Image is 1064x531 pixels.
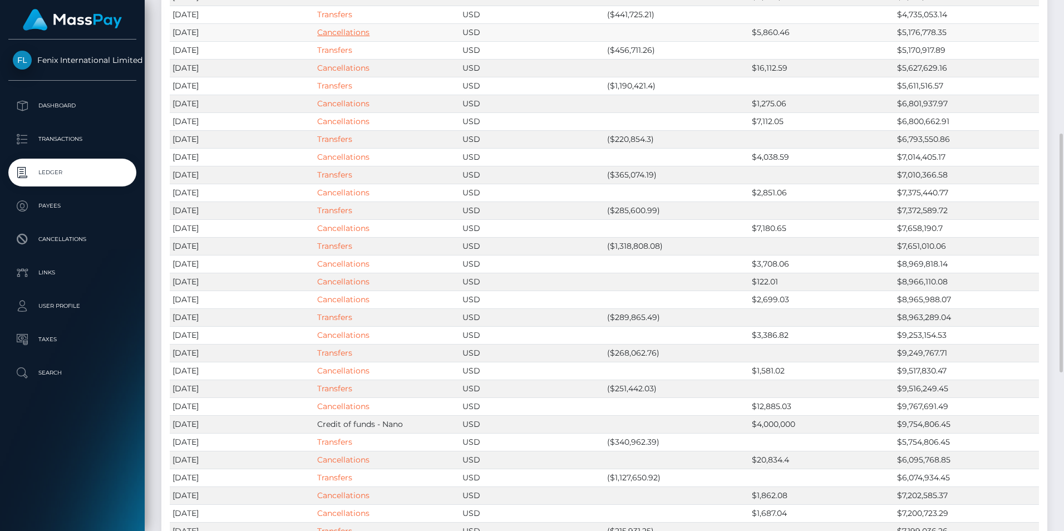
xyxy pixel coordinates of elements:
[317,99,370,109] a: Cancellations
[170,130,314,148] td: [DATE]
[460,469,604,486] td: USD
[317,366,370,376] a: Cancellations
[460,112,604,130] td: USD
[460,41,604,59] td: USD
[170,41,314,59] td: [DATE]
[460,273,604,291] td: USD
[749,148,894,166] td: $4,038.59
[170,201,314,219] td: [DATE]
[894,308,1039,326] td: $8,963,289.04
[317,508,370,518] a: Cancellations
[170,273,314,291] td: [DATE]
[894,255,1039,273] td: $8,969,818.14
[170,184,314,201] td: [DATE]
[894,219,1039,237] td: $7,658,190.7
[170,308,314,326] td: [DATE]
[894,415,1039,433] td: $9,754,806.45
[460,291,604,308] td: USD
[314,415,459,433] td: Credit of funds - Nano
[23,9,122,31] img: MassPay Logo
[460,166,604,184] td: USD
[749,59,894,77] td: $16,112.59
[317,330,370,340] a: Cancellations
[604,380,749,397] td: ($251,442.03)
[170,433,314,451] td: [DATE]
[460,95,604,112] td: USD
[604,344,749,362] td: ($268,062.76)
[460,433,604,451] td: USD
[749,219,894,237] td: $7,180.65
[894,59,1039,77] td: $5,627,629.16
[317,401,370,411] a: Cancellations
[749,95,894,112] td: $1,275.06
[894,6,1039,23] td: $4,735,053.14
[749,184,894,201] td: $2,851.06
[604,77,749,95] td: ($1,190,421.4)
[460,380,604,397] td: USD
[460,344,604,362] td: USD
[170,486,314,504] td: [DATE]
[317,241,352,251] a: Transfers
[460,184,604,201] td: USD
[317,277,370,287] a: Cancellations
[170,451,314,469] td: [DATE]
[460,201,604,219] td: USD
[13,198,132,214] p: Payees
[460,219,604,237] td: USD
[894,504,1039,522] td: $7,200,723.29
[460,59,604,77] td: USD
[170,112,314,130] td: [DATE]
[894,362,1039,380] td: $9,517,830.47
[8,159,136,186] a: Ledger
[170,6,314,23] td: [DATE]
[13,131,132,147] p: Transactions
[13,97,132,114] p: Dashboard
[170,504,314,522] td: [DATE]
[749,112,894,130] td: $7,112.05
[894,148,1039,166] td: $7,014,405.17
[317,81,352,91] a: Transfers
[170,397,314,415] td: [DATE]
[170,77,314,95] td: [DATE]
[8,92,136,120] a: Dashboard
[460,237,604,255] td: USD
[317,383,352,394] a: Transfers
[749,23,894,41] td: $5,860.46
[749,415,894,433] td: $4,000,000
[894,166,1039,184] td: $7,010,366.58
[170,326,314,344] td: [DATE]
[317,27,370,37] a: Cancellations
[749,504,894,522] td: $1,687.04
[894,433,1039,451] td: $5,754,806.45
[894,77,1039,95] td: $5,611,516.57
[460,451,604,469] td: USD
[749,326,894,344] td: $3,386.82
[460,23,604,41] td: USD
[460,6,604,23] td: USD
[604,166,749,184] td: ($365,074.19)
[460,362,604,380] td: USD
[460,486,604,504] td: USD
[170,255,314,273] td: [DATE]
[13,264,132,281] p: Links
[13,365,132,381] p: Search
[604,433,749,451] td: ($340,962.39)
[170,95,314,112] td: [DATE]
[317,473,352,483] a: Transfers
[13,51,32,70] img: Fenix International Limited
[317,348,352,358] a: Transfers
[317,152,370,162] a: Cancellations
[894,397,1039,415] td: $9,767,691.49
[749,397,894,415] td: $12,885.03
[317,259,370,269] a: Cancellations
[749,362,894,380] td: $1,581.02
[170,380,314,397] td: [DATE]
[460,308,604,326] td: USD
[460,326,604,344] td: USD
[749,273,894,291] td: $122.01
[170,219,314,237] td: [DATE]
[460,77,604,95] td: USD
[604,41,749,59] td: ($456,711.26)
[604,469,749,486] td: ($1,127,650.92)
[894,112,1039,130] td: $6,800,662.91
